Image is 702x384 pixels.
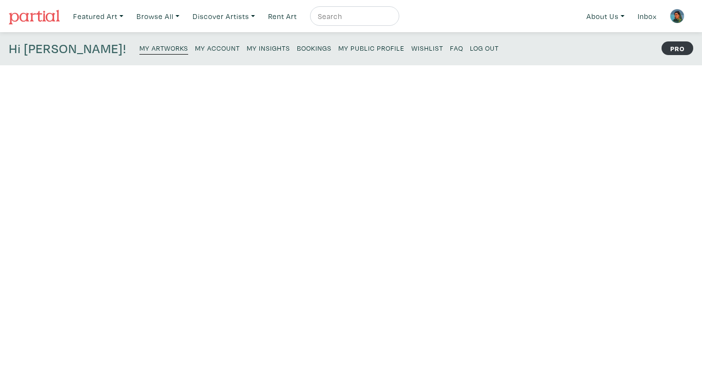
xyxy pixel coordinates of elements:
a: Rent Art [264,6,301,26]
small: Log Out [470,43,499,53]
small: FAQ [450,43,463,53]
input: Search [317,10,390,22]
strong: PRO [662,41,693,55]
small: My Account [195,43,240,53]
a: Browse All [132,6,184,26]
a: About Us [582,6,629,26]
a: Log Out [470,41,499,54]
h4: Hi [PERSON_NAME]! [9,41,126,57]
small: My Artworks [139,43,188,53]
a: My Public Profile [338,41,405,54]
a: Wishlist [411,41,443,54]
a: Discover Artists [188,6,259,26]
a: My Insights [247,41,290,54]
a: Featured Art [69,6,128,26]
small: Bookings [297,43,331,53]
img: phpThumb.php [670,9,684,23]
a: Inbox [633,6,661,26]
a: Bookings [297,41,331,54]
small: Wishlist [411,43,443,53]
small: My Insights [247,43,290,53]
a: My Account [195,41,240,54]
a: My Artworks [139,41,188,55]
a: FAQ [450,41,463,54]
small: My Public Profile [338,43,405,53]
